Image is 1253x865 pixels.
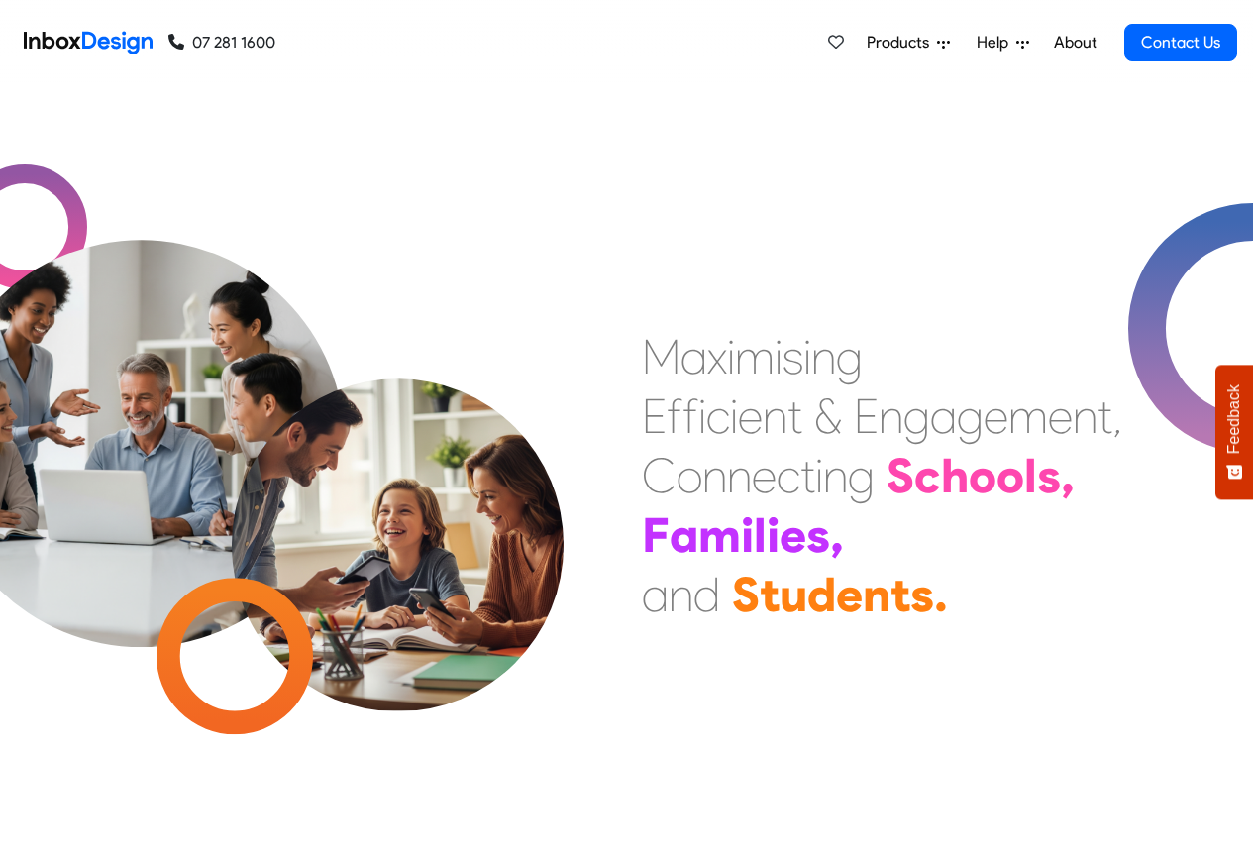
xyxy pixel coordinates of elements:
div: n [879,386,903,446]
div: E [642,386,667,446]
span: Feedback [1225,384,1243,454]
div: a [680,327,707,386]
div: d [693,565,720,624]
div: f [667,386,682,446]
div: n [1073,386,1097,446]
button: Feedback - Show survey [1215,365,1253,499]
div: x [707,327,727,386]
div: n [727,446,752,505]
div: e [738,386,763,446]
div: l [754,505,767,565]
img: parents_with_child.png [190,296,605,711]
div: n [823,446,848,505]
div: h [941,446,969,505]
span: Products [867,31,937,54]
div: i [727,327,735,386]
div: t [1097,386,1112,446]
div: t [800,446,815,505]
div: s [783,327,803,386]
div: e [836,565,863,624]
div: S [887,446,914,505]
div: f [682,386,698,446]
a: 07 281 1600 [168,31,275,54]
div: i [775,327,783,386]
div: g [903,386,930,446]
div: n [763,386,787,446]
div: E [854,386,879,446]
div: l [1024,446,1037,505]
div: , [1112,386,1122,446]
div: n [863,565,890,624]
div: c [777,446,800,505]
div: Maximising Efficient & Engagement, Connecting Schools, Families, and Students. [642,327,1122,624]
div: , [830,505,844,565]
div: e [752,446,777,505]
div: m [1008,386,1048,446]
div: a [670,505,698,565]
div: n [811,327,836,386]
div: t [787,386,802,446]
div: u [780,565,807,624]
div: g [836,327,863,386]
div: n [702,446,727,505]
div: a [642,565,669,624]
div: g [957,386,984,446]
div: o [677,446,702,505]
div: i [741,505,754,565]
div: e [984,386,1008,446]
a: Contact Us [1124,24,1237,61]
div: i [698,386,706,446]
div: F [642,505,670,565]
div: s [910,565,934,624]
div: s [1037,446,1061,505]
div: a [930,386,957,446]
div: C [642,446,677,505]
div: n [669,565,693,624]
span: Help [977,31,1016,54]
div: e [780,505,806,565]
div: s [806,505,830,565]
div: o [969,446,996,505]
a: About [1048,23,1102,62]
div: d [807,565,836,624]
div: o [996,446,1024,505]
div: g [848,446,875,505]
div: S [732,565,760,624]
div: i [730,386,738,446]
div: . [934,565,948,624]
a: Help [969,23,1037,62]
div: e [1048,386,1073,446]
div: i [815,446,823,505]
div: m [735,327,775,386]
div: , [1061,446,1075,505]
a: Products [859,23,958,62]
div: t [890,565,910,624]
div: & [814,386,842,446]
div: t [760,565,780,624]
div: i [803,327,811,386]
div: i [767,505,780,565]
div: m [698,505,741,565]
div: M [642,327,680,386]
div: c [706,386,730,446]
div: c [914,446,941,505]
